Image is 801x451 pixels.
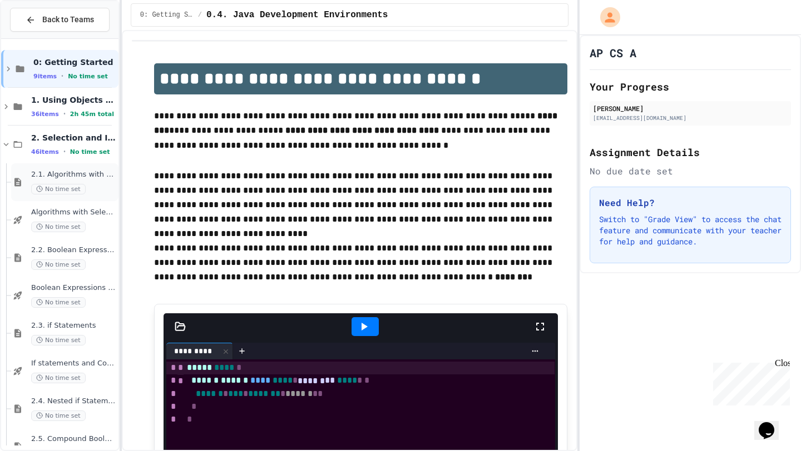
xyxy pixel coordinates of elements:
span: / [198,11,202,19]
iframe: chat widget [754,407,790,440]
span: No time set [31,335,86,345]
span: No time set [31,222,86,232]
span: • [63,109,66,118]
div: [PERSON_NAME] [593,103,788,113]
span: • [61,72,63,81]
span: No time set [31,184,86,194]
h2: Assignment Details [590,144,791,160]
span: Boolean Expressions - Quiz [31,283,116,293]
span: 46 items [31,148,59,156]
span: Algorithms with Selection and Repetition - Topic 2.1 [31,208,116,217]
span: No time set [31,297,86,308]
h2: Your Progress [590,79,791,94]
span: 2.3. if Statements [31,321,116,330]
span: 1. Using Objects and Methods [31,95,116,105]
span: No time set [31,373,86,383]
span: 2. Selection and Iteration [31,133,116,143]
span: No time set [70,148,110,156]
button: Back to Teams [10,8,110,32]
span: 2.1. Algorithms with Selection and Repetition [31,170,116,179]
span: 2.2. Boolean Expressions [31,245,116,255]
div: [EMAIL_ADDRESS][DOMAIN_NAME] [593,114,788,122]
span: No time set [31,410,86,421]
span: No time set [31,259,86,270]
div: Chat with us now!Close [4,4,77,71]
iframe: chat widget [709,358,790,405]
span: 0.4. Java Development Environments [206,8,388,22]
h1: AP CS A [590,45,636,61]
span: 36 items [31,111,59,118]
div: No due date set [590,164,791,178]
span: No time set [68,73,108,80]
span: If statements and Control Flow - Quiz [31,359,116,368]
span: 9 items [33,73,57,80]
div: My Account [589,4,623,30]
span: Back to Teams [42,14,94,26]
span: 2.4. Nested if Statements [31,397,116,406]
span: • [63,147,66,156]
h3: Need Help? [599,196,782,209]
span: 0: Getting Started [140,11,194,19]
span: 2h 45m total [70,111,114,118]
p: Switch to "Grade View" to access the chat feature and communicate with your teacher for help and ... [599,214,782,247]
span: 0: Getting Started [33,57,116,67]
span: 2.5. Compound Boolean Expressions [31,434,116,444]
